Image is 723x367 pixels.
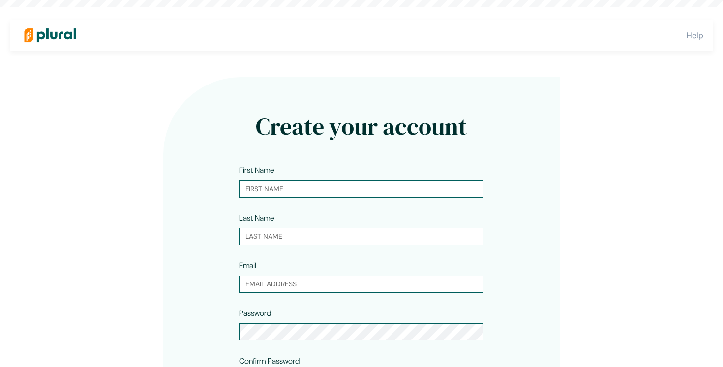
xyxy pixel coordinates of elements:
[207,113,517,141] h2: Create your account
[686,30,703,40] a: Help
[239,260,256,272] label: Email
[239,165,274,176] label: First Name
[239,355,300,367] label: Confirm Password
[16,18,85,53] img: Logo for Plural
[239,212,274,224] label: Last Name
[239,276,483,293] input: Email address
[239,180,483,198] input: First name
[239,228,483,245] input: Last name
[239,308,271,319] label: Password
